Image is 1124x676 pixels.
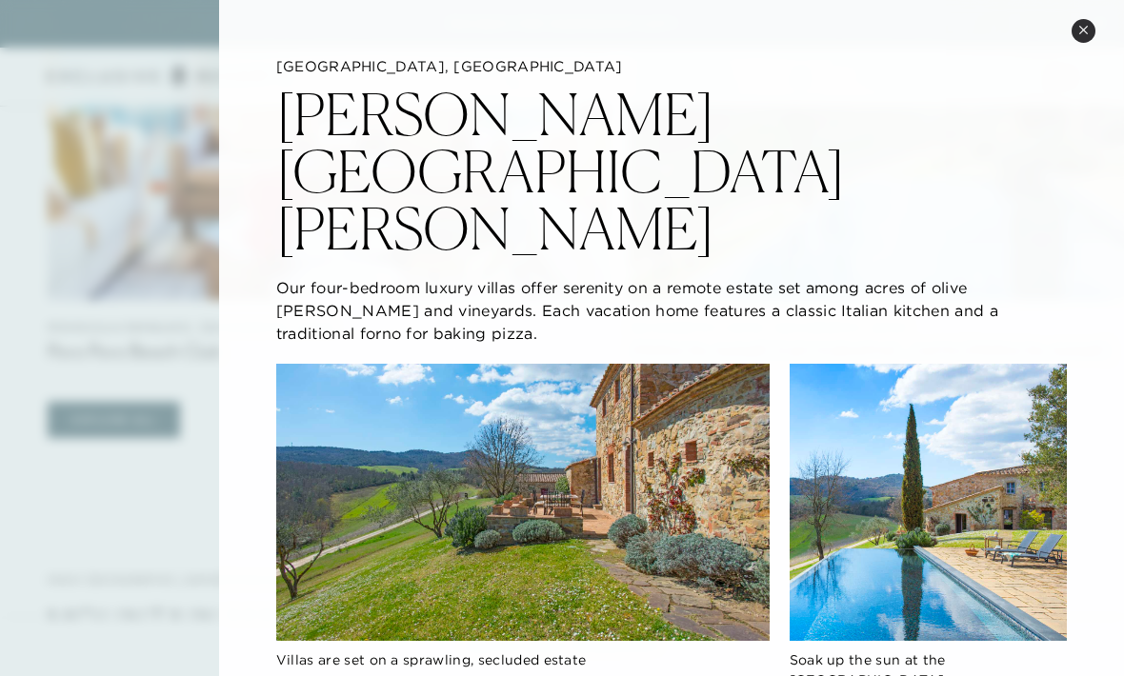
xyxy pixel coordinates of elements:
[276,651,587,668] span: Villas are set on a sprawling, secluded estate
[276,86,1067,257] h2: [PERSON_NAME][GEOGRAPHIC_DATA][PERSON_NAME]
[276,57,1067,76] h5: [GEOGRAPHIC_DATA], [GEOGRAPHIC_DATA]
[1036,588,1124,676] iframe: Qualified Messenger
[276,276,1067,345] p: Our four-bedroom luxury villas offer serenity on a remote estate set among acres of olive [PERSON...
